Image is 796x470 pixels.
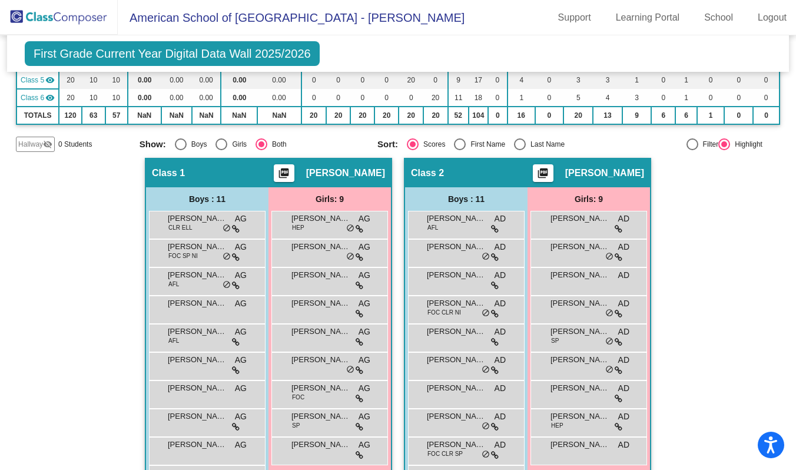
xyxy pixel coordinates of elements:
[292,421,300,430] span: SP
[405,187,528,211] div: Boys : 11
[495,439,506,451] span: AD
[730,139,762,150] div: Highlight
[495,241,506,253] span: AD
[427,223,438,232] span: AFL
[508,107,535,124] td: 16
[427,308,461,317] span: FOC CLR NI
[411,167,444,179] span: Class 2
[274,164,294,182] button: Print Students Details
[82,89,105,107] td: 10
[724,71,753,89] td: 0
[59,71,82,89] td: 20
[427,241,486,253] span: [PERSON_NAME]
[359,326,370,338] span: AG
[427,449,463,458] span: FOC CLR SP
[748,8,796,27] a: Logout
[563,107,593,124] td: 20
[550,213,609,224] span: [PERSON_NAME]
[346,224,354,233] span: do_not_disturb_alt
[291,297,350,309] span: [PERSON_NAME]
[235,411,247,423] span: AG
[146,187,268,211] div: Boys : 11
[550,411,609,422] span: [PERSON_NAME]
[724,107,753,124] td: 0
[221,71,257,89] td: 0.00
[16,89,59,107] td: Ana Rivera - No Class Name
[550,241,609,253] span: [PERSON_NAME]
[563,89,593,107] td: 5
[495,297,506,310] span: AD
[427,411,486,422] span: [PERSON_NAME]
[301,89,326,107] td: 0
[495,411,506,423] span: AD
[128,107,161,124] td: NaN
[82,107,105,124] td: 63
[140,138,369,150] mat-radio-group: Select an option
[257,89,301,107] td: 0.00
[533,164,553,182] button: Print Students Details
[482,309,490,318] span: do_not_disturb_alt
[605,309,613,318] span: do_not_disturb_alt
[25,41,320,66] span: First Grade Current Year Digital Data Wall 2025/2026
[291,213,350,224] span: [PERSON_NAME]-Katebah
[168,223,193,232] span: CLR ELL
[187,139,207,150] div: Boys
[291,382,350,394] span: [PERSON_NAME]
[221,89,257,107] td: 0.00
[551,336,559,345] span: SP
[105,89,128,107] td: 10
[292,223,304,232] span: HEP
[161,89,192,107] td: 0.00
[651,107,675,124] td: 6
[695,8,742,27] a: School
[495,269,506,282] span: AD
[21,75,44,85] span: Class 5
[399,107,423,124] td: 20
[268,187,391,211] div: Girls: 9
[168,411,227,422] span: [PERSON_NAME]
[291,241,350,253] span: [PERSON_NAME]
[350,107,374,124] td: 20
[374,107,399,124] td: 20
[753,71,780,89] td: 0
[21,92,44,103] span: Class 6
[346,365,354,375] span: do_not_disturb_alt
[128,71,161,89] td: 0.00
[221,107,257,124] td: NaN
[563,71,593,89] td: 3
[551,421,563,430] span: HEP
[753,107,780,124] td: 0
[488,107,508,124] td: 0
[423,71,448,89] td: 0
[697,71,724,89] td: 0
[528,187,650,211] div: Girls: 9
[291,269,350,281] span: [PERSON_NAME] [PERSON_NAME]
[161,107,192,124] td: NaN
[59,89,82,107] td: 20
[168,241,227,253] span: [PERSON_NAME]
[82,71,105,89] td: 10
[128,89,161,107] td: 0.00
[697,107,724,124] td: 1
[168,280,179,289] span: AFL
[326,89,351,107] td: 0
[359,241,370,253] span: AG
[593,89,622,107] td: 4
[618,326,629,338] span: AD
[168,213,227,224] span: [PERSON_NAME]
[118,8,465,27] span: American School of [GEOGRAPHIC_DATA] - [PERSON_NAME]
[593,71,622,89] td: 3
[168,336,179,345] span: AFL
[427,326,486,337] span: [PERSON_NAME]
[277,167,291,184] mat-icon: picture_as_pdf
[59,107,82,124] td: 120
[192,71,221,89] td: 0.00
[45,93,55,102] mat-icon: visibility
[508,89,535,107] td: 1
[605,365,613,375] span: do_not_disturb_alt
[346,252,354,262] span: do_not_disturb_alt
[618,439,629,451] span: AD
[605,252,613,262] span: do_not_disturb_alt
[105,107,128,124] td: 57
[423,89,448,107] td: 20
